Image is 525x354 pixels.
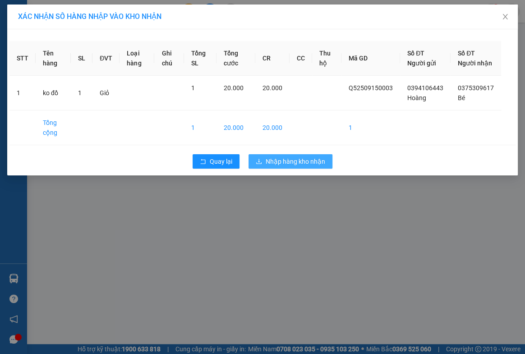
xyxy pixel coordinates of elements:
[71,41,92,76] th: SL
[458,50,475,57] span: Số ĐT
[36,110,71,145] td: Tổng cộng
[262,84,282,92] span: 20.000
[458,60,492,67] span: Người nhận
[70,20,82,28] span: Mai
[4,10,69,18] p: Gửi từ:
[407,84,443,92] span: 0394106443
[92,41,120,76] th: ĐVT
[256,158,262,166] span: download
[9,76,36,110] td: 1
[255,41,290,76] th: CR
[70,30,111,38] span: 0986587532
[458,84,494,92] span: 0375309617
[200,158,206,166] span: rollback
[36,76,71,110] td: ko đồ
[458,94,465,101] span: Bé
[210,156,232,166] span: Quay lại
[119,63,129,71] span: SL:
[216,41,255,76] th: Tổng cước
[89,10,113,18] span: Mỹ Tho
[184,110,216,145] td: 1
[216,110,255,145] td: 20.000
[25,10,63,18] span: Giồng Trôm
[349,84,393,92] span: Q52509150003
[407,94,426,101] span: Hoàng
[407,60,436,67] span: Người gửi
[255,110,290,145] td: 20.000
[341,41,400,76] th: Mã GD
[341,110,400,145] td: 1
[69,46,134,58] td: CC:
[191,84,195,92] span: 1
[493,5,518,30] button: Close
[14,47,37,56] span: 30.000
[120,41,154,76] th: Loại hàng
[266,156,325,166] span: Nhập hàng kho nhận
[249,154,332,169] button: downloadNhập hàng kho nhận
[312,41,341,76] th: Thu hộ
[407,50,424,57] span: Số ĐT
[224,84,244,92] span: 20.000
[3,46,69,58] td: CR:
[193,154,239,169] button: rollbackQuay lại
[18,12,161,21] span: XÁC NHẬN SỐ HÀNG NHẬP VÀO KHO NHẬN
[78,89,82,97] span: 1
[70,10,134,18] p: Nhận:
[184,41,216,76] th: Tổng SL
[154,41,184,76] th: Ghi chú
[81,47,85,56] span: 0
[92,76,120,110] td: Giỏ
[129,62,134,72] span: 1
[36,41,71,76] th: Tên hàng
[9,41,36,76] th: STT
[502,13,509,20] span: close
[290,41,312,76] th: CC
[4,20,17,28] span: Thư
[4,30,44,38] span: 0369296001
[4,63,61,71] span: 1 - Thùng nhỏ (gt)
